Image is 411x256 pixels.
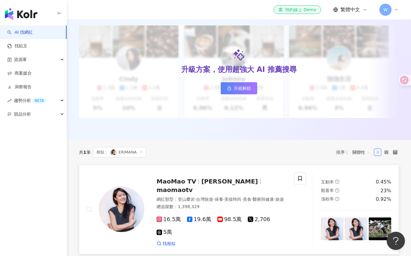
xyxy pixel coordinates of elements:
[335,180,339,184] span: question-circle
[387,232,405,250] iframe: Help Scout Beacon - Open
[369,217,391,240] img: post-image
[221,82,257,94] a: 升級解鎖
[253,197,274,202] span: 醫療與健康
[99,187,144,232] img: KOL Avatar
[274,197,275,202] span: ·
[321,180,334,184] span: 互動率
[224,197,241,202] span: 美妝時尚
[14,94,46,107] span: 趨勢分析
[110,149,116,155] img: KOL Avatar
[196,197,213,202] span: 台灣旅遊
[181,65,297,75] div: 升級方案，使用超強大 AI 推薦搜尋
[195,197,196,202] span: ·
[223,197,224,202] span: ·
[187,216,211,223] span: 19.6萬
[93,147,146,157] span: ERIMANA
[157,229,172,235] span: 5萬
[157,178,196,185] span: MaoMao TV
[157,216,181,223] span: 16.5萬
[345,217,367,240] img: post-image
[7,84,32,90] a: 洞察報告
[7,70,32,76] a: 商案媒合
[278,7,316,13] div: 預約線上 Demo
[96,149,108,156] span: 相似：
[79,165,399,254] a: KOL AvatarMaoMao TV[PERSON_NAME]maomaotv網紅類型：登山攀岩·台灣旅遊·保養·美妝時尚·美食·醫療與健康·旅遊總追蹤數：1,398,32916.5萬19.6...
[383,6,388,13] span: W
[7,99,12,103] span: rise
[213,197,214,202] span: ·
[32,98,46,104] div: BETA
[376,196,391,203] div: 0.92%
[241,197,243,202] span: ·
[14,107,31,121] span: 競品分析
[251,197,253,202] span: ·
[336,147,374,157] div: 排序：
[215,197,223,202] span: 保養
[234,86,251,91] span: 升級解鎖
[248,216,270,223] span: 2,706
[14,53,27,66] span: 資源庫
[79,150,91,155] div: 共 筆
[83,150,86,155] span: 1
[7,29,33,35] a: searchAI 找網紅
[243,197,251,202] span: 美食
[157,186,193,194] span: maomaotv
[157,204,287,210] div: 總追蹤數 ： 1,398,329
[7,43,27,49] a: 找貼文
[163,241,175,247] span: 找相似
[321,197,334,201] span: 漲粉率
[335,188,339,193] span: question-circle
[321,188,334,193] span: 觀看率
[5,8,37,20] img: logo
[157,241,175,247] a: 找相似
[157,197,287,203] div: 網紅類型 ：
[380,187,391,194] div: 23%
[201,178,258,185] span: [PERSON_NAME]
[335,197,339,201] span: question-circle
[178,197,195,202] span: 登山攀岩
[340,6,360,13] span: 繁體中文
[321,217,344,240] img: post-image
[376,179,391,185] div: 0.45%
[275,197,284,202] span: 旅遊
[352,147,371,157] span: 關聯性
[274,5,321,14] a: 預約線上 Demo
[217,216,242,223] span: 98.5萬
